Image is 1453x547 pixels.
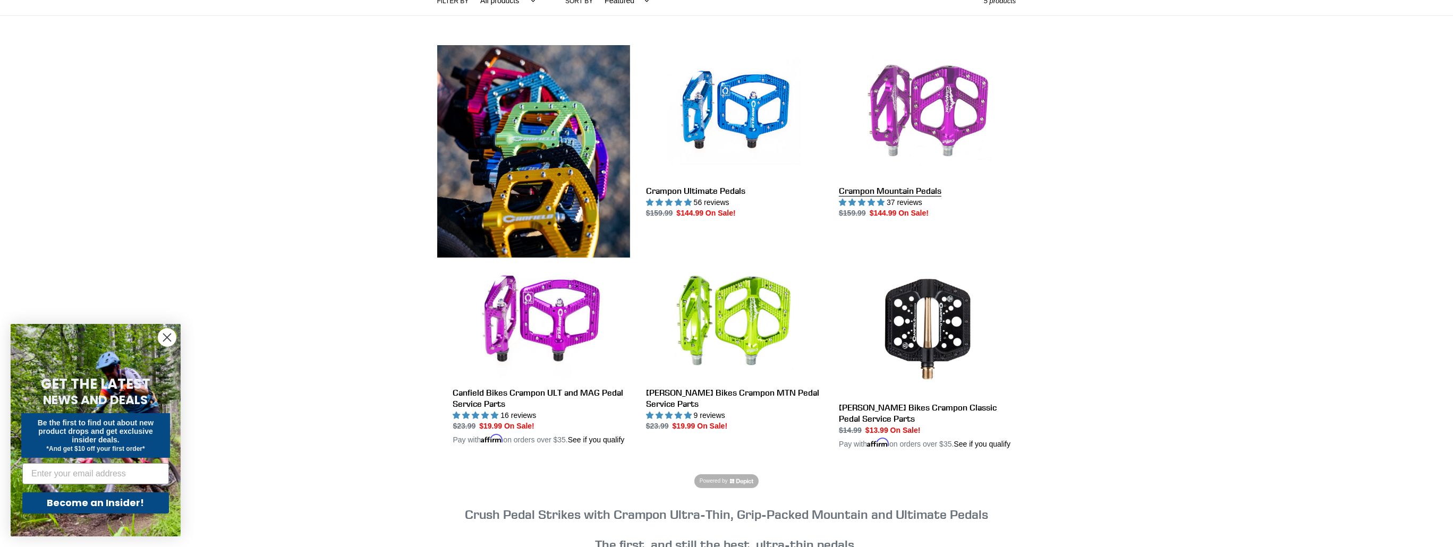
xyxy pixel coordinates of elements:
[22,463,169,484] input: Enter your email address
[694,474,759,488] a: Powered by
[46,445,145,452] span: *And get $10 off your first order*
[465,506,988,522] strong: Crush Pedal Strikes with Crampon Ultra-Thin, Grip-Packed Mountain and Ultimate Pedals
[41,374,150,394] span: GET THE LATEST
[437,45,630,258] img: Content block image
[44,391,148,408] span: NEWS AND DEALS
[700,477,728,485] span: Powered by
[22,492,169,514] button: Become an Insider!
[158,328,176,347] button: Close dialog
[38,418,154,444] span: Be the first to find out about new product drops and get exclusive insider deals.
